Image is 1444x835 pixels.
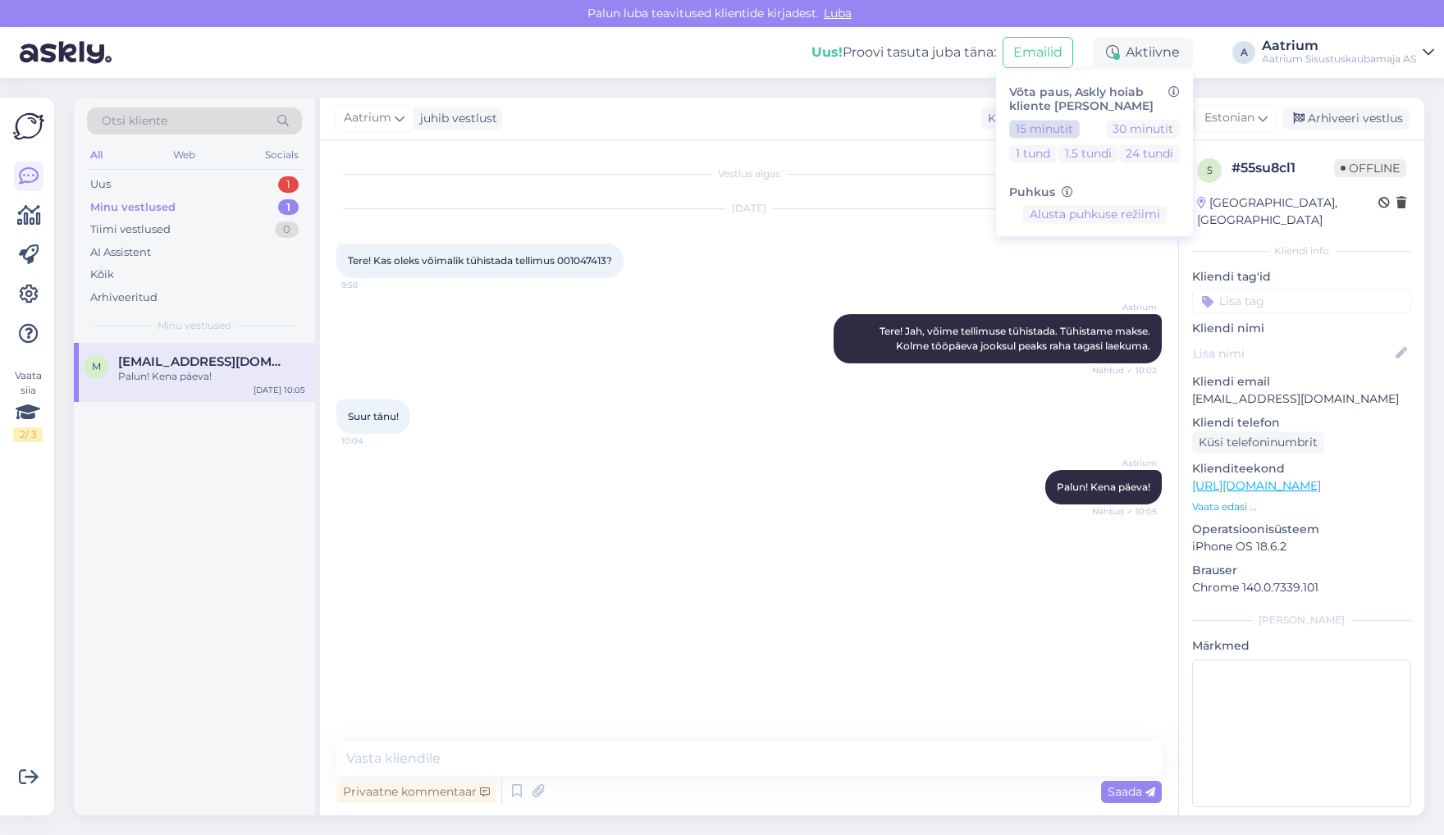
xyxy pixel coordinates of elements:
div: Privaatne kommentaar [336,781,496,803]
span: Tere! Jah, võime tellimuse tühistada. Tühistame makse. Kolme tööpäeva jooksul peaks raha tagasi l... [880,325,1153,352]
div: Palun! Kena päeva! [118,369,305,384]
div: A [1232,41,1255,64]
div: [DATE] 10:05 [254,384,305,396]
span: Saada [1108,784,1155,799]
button: 30 minutit [1106,120,1180,138]
p: Märkmed [1192,637,1411,655]
div: 1 [278,176,299,193]
p: iPhone OS 18.6.2 [1192,538,1411,555]
p: [EMAIL_ADDRESS][DOMAIN_NAME] [1192,390,1411,408]
input: Lisa nimi [1193,344,1392,363]
p: Klienditeekond [1192,460,1411,477]
div: Arhiveeritud [90,290,158,306]
span: Tere! Kas oleks võimalik tühistada tellimus 001047413? [348,254,612,267]
p: Kliendi tag'id [1192,268,1411,285]
div: All [87,144,106,166]
span: Palun! Kena päeva! [1057,481,1150,493]
div: 2 / 3 [13,427,43,442]
b: Uus! [811,44,843,60]
div: Vaata siia [13,368,43,442]
div: 0 [275,221,299,238]
div: Uus [90,176,111,193]
button: 24 tundi [1119,144,1180,162]
div: # 55su8cl1 [1232,158,1334,178]
button: Alusta puhkuse režiimi [1023,206,1167,224]
img: Askly Logo [13,111,44,142]
input: Lisa tag [1192,289,1411,313]
span: Nähtud ✓ 10:02 [1092,364,1157,376]
span: Otsi kliente [102,112,167,130]
div: Arhiveeri vestlus [1283,107,1410,130]
div: 1 [278,199,299,216]
span: Aatrium [344,109,391,127]
div: Kliendi info [1192,244,1411,258]
div: Minu vestlused [90,199,176,216]
a: AatriumAatrium Sisustuskaubamaja AS [1262,39,1434,66]
span: 9:58 [341,279,403,291]
div: Kõik [90,267,114,283]
span: Nähtud ✓ 10:05 [1092,505,1157,518]
span: Suur tänu! [348,410,399,422]
div: AI Assistent [90,244,151,261]
span: maarika.oidekivi@gmail.com [118,354,289,369]
span: Offline [1334,159,1406,177]
a: [URL][DOMAIN_NAME] [1192,478,1321,493]
span: Estonian [1204,109,1254,127]
p: Vaata edasi ... [1192,500,1411,514]
div: Klient [981,110,1021,127]
h6: Puhkus [1009,185,1180,199]
div: Aktiivne [1093,38,1193,67]
p: Chrome 140.0.7339.101 [1192,579,1411,596]
div: Socials [262,144,302,166]
span: Aatrium [1095,457,1157,469]
div: Proovi tasuta juba täna: [811,43,996,62]
p: Kliendi telefon [1192,414,1411,431]
h6: Võta paus, Askly hoiab kliente [PERSON_NAME] [1009,85,1180,113]
p: Brauser [1192,562,1411,579]
div: Aatrium Sisustuskaubamaja AS [1262,52,1416,66]
p: Kliendi email [1192,373,1411,390]
p: Operatsioonisüsteem [1192,521,1411,538]
div: Aatrium [1262,39,1416,52]
div: [GEOGRAPHIC_DATA], [GEOGRAPHIC_DATA] [1197,194,1378,229]
div: Vestlus algas [336,167,1162,181]
span: Luba [819,6,857,21]
span: 5 [1207,164,1213,176]
div: Web [170,144,199,166]
span: m [92,360,101,372]
div: [DATE] [336,201,1162,216]
span: Minu vestlused [158,318,231,333]
button: 15 minutit [1009,120,1080,138]
p: Kliendi nimi [1192,320,1411,337]
button: 1.5 tundi [1058,144,1118,162]
span: Aatrium [1095,301,1157,313]
button: Emailid [1003,37,1073,68]
button: 1 tund [1009,144,1057,162]
div: [PERSON_NAME] [1192,613,1411,627]
div: juhib vestlust [414,110,497,127]
span: 10:04 [341,435,403,447]
div: Tiimi vestlused [90,221,171,238]
div: Küsi telefoninumbrit [1192,431,1324,454]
